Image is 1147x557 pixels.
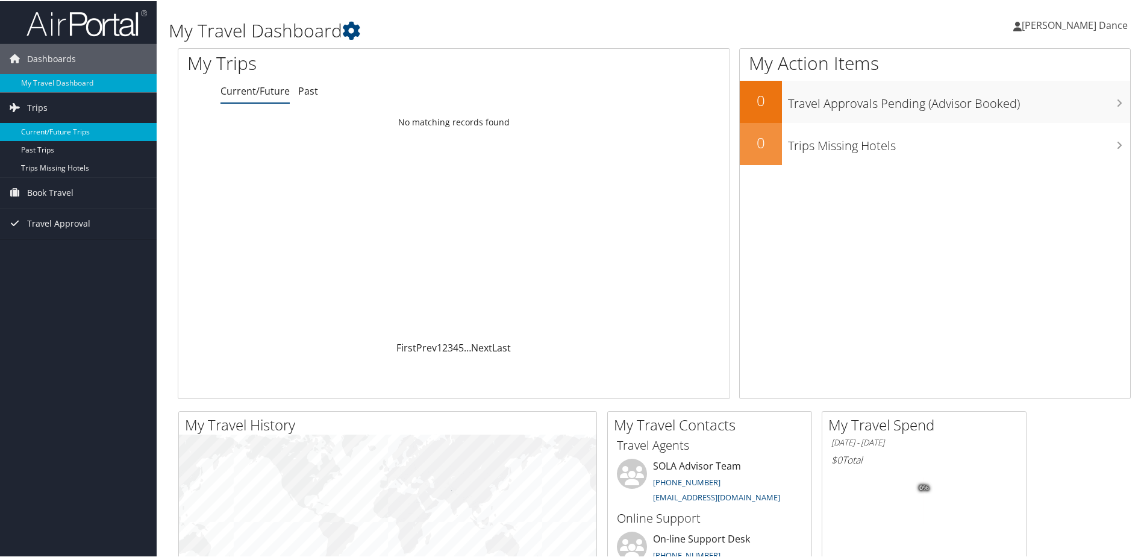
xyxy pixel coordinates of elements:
span: … [464,340,471,353]
h2: 0 [740,131,782,152]
h3: Online Support [617,509,802,526]
span: Dashboards [27,43,76,73]
a: 5 [458,340,464,353]
h2: My Travel Contacts [614,414,811,434]
a: Past [298,83,318,96]
a: 0Travel Approvals Pending (Advisor Booked) [740,80,1130,122]
a: Next [471,340,492,353]
h6: Total [831,452,1017,465]
a: [PHONE_NUMBER] [653,476,720,486]
a: Prev [416,340,437,353]
span: $0 [831,452,842,465]
h1: My Travel Dashboard [169,17,816,42]
a: 2 [442,340,448,353]
a: 0Trips Missing Hotels [740,122,1130,164]
span: Book Travel [27,177,73,207]
a: Current/Future [220,83,290,96]
a: 1 [437,340,442,353]
a: Last [492,340,511,353]
h3: Travel Approvals Pending (Advisor Booked) [788,88,1130,111]
a: [PERSON_NAME] Dance [1013,6,1140,42]
tspan: 0% [919,483,929,491]
h6: [DATE] - [DATE] [831,436,1017,447]
h2: 0 [740,89,782,110]
img: airportal-logo.png [27,8,147,36]
td: No matching records found [178,110,730,132]
span: [PERSON_NAME] Dance [1022,17,1128,31]
a: 4 [453,340,458,353]
h3: Trips Missing Hotels [788,130,1130,153]
span: Travel Approval [27,207,90,238]
h2: My Travel Spend [828,414,1026,434]
h3: Travel Agents [617,436,802,453]
a: [EMAIL_ADDRESS][DOMAIN_NAME] [653,491,780,502]
h1: My Trips [187,49,491,75]
span: Trips [27,92,48,122]
li: SOLA Advisor Team [611,458,808,507]
h2: My Travel History [185,414,596,434]
h1: My Action Items [740,49,1130,75]
a: First [396,340,416,353]
a: 3 [448,340,453,353]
